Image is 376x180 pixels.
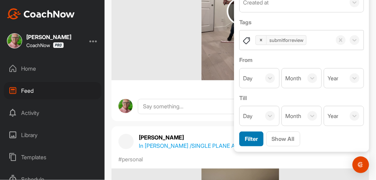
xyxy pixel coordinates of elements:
[53,42,64,48] img: CoachNow Pro
[118,99,133,113] img: avatar
[239,56,364,64] label: From
[26,42,64,48] div: CoachNow
[328,112,338,120] div: Year
[352,156,369,173] div: Open Intercom Messenger
[26,34,71,40] div: [PERSON_NAME]
[243,112,252,120] div: Day
[328,74,338,82] div: Year
[245,135,258,142] span: Filter
[4,60,101,77] div: Home
[239,94,364,102] label: Till
[4,148,101,166] div: Templates
[4,126,101,144] div: Library
[7,33,22,48] img: square_6ab801a82ed2aee2fbfac5bb68403784.jpg
[285,112,301,120] div: Month
[118,155,143,163] p: #personal
[267,35,306,46] div: submitforreview
[239,18,364,26] label: Tags
[243,74,252,82] div: Day
[7,8,75,19] img: CoachNow
[285,74,301,82] div: Month
[239,132,263,146] button: Filter
[139,133,288,142] p: [PERSON_NAME]
[139,142,288,150] p: In [PERSON_NAME] / SINGLE PLANE ANYWHERE STUDENT
[266,132,300,146] button: Show All
[272,135,295,142] span: Show All
[4,82,101,99] div: Feed
[4,104,101,121] div: Activity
